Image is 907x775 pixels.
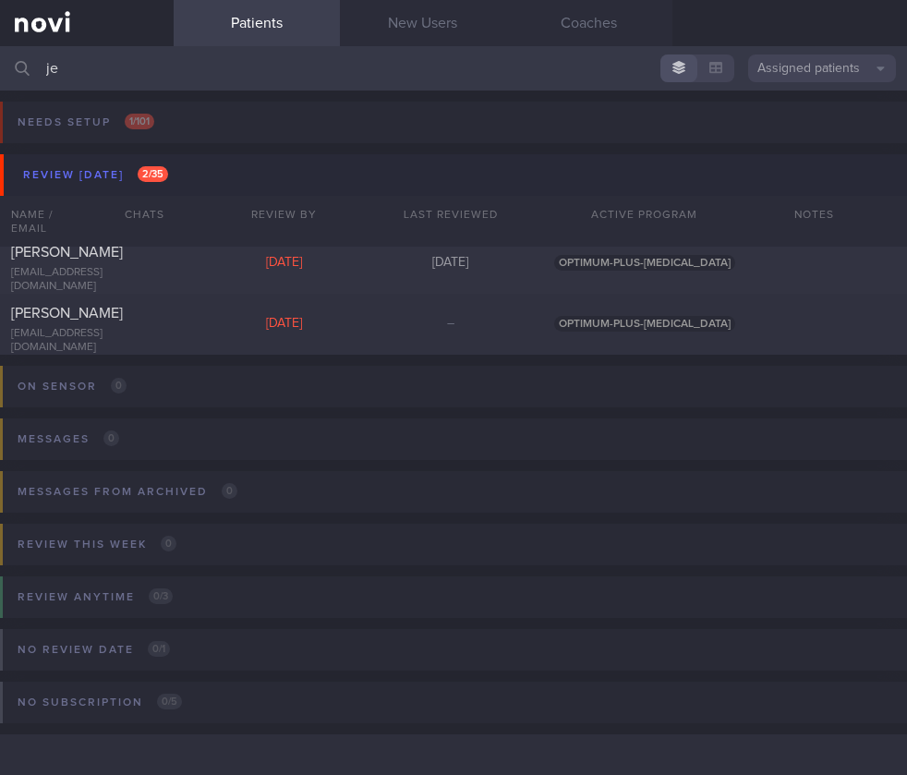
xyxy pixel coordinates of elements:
[783,196,907,233] div: Notes
[13,374,131,399] div: On sensor
[13,427,124,452] div: Messages
[534,196,756,233] div: Active Program
[368,196,534,233] div: Last Reviewed
[149,588,173,604] span: 0 / 3
[11,245,123,260] span: [PERSON_NAME]
[125,114,154,129] span: 1 / 101
[13,690,187,715] div: No subscription
[201,255,368,272] div: [DATE]
[554,316,735,332] span: OPTIMUM-PLUS-[MEDICAL_DATA]
[103,430,119,446] span: 0
[161,536,176,551] span: 0
[748,54,896,82] button: Assigned patients
[368,316,534,333] div: –
[157,694,182,709] span: 0 / 5
[100,196,174,233] div: Chats
[148,641,170,657] span: 0 / 1
[222,483,237,499] span: 0
[11,327,163,355] div: [EMAIL_ADDRESS][DOMAIN_NAME]
[201,316,368,333] div: [DATE]
[11,266,163,294] div: [EMAIL_ADDRESS][DOMAIN_NAME]
[111,378,127,394] span: 0
[368,255,534,272] div: [DATE]
[13,585,177,610] div: Review anytime
[13,479,242,504] div: Messages from Archived
[13,532,181,557] div: Review this week
[201,196,368,233] div: Review By
[13,637,175,662] div: No review date
[13,110,159,135] div: Needs setup
[138,166,168,182] span: 2 / 35
[11,306,123,321] span: [PERSON_NAME]
[18,163,173,188] div: Review [DATE]
[554,255,735,271] span: OPTIMUM-PLUS-[MEDICAL_DATA]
